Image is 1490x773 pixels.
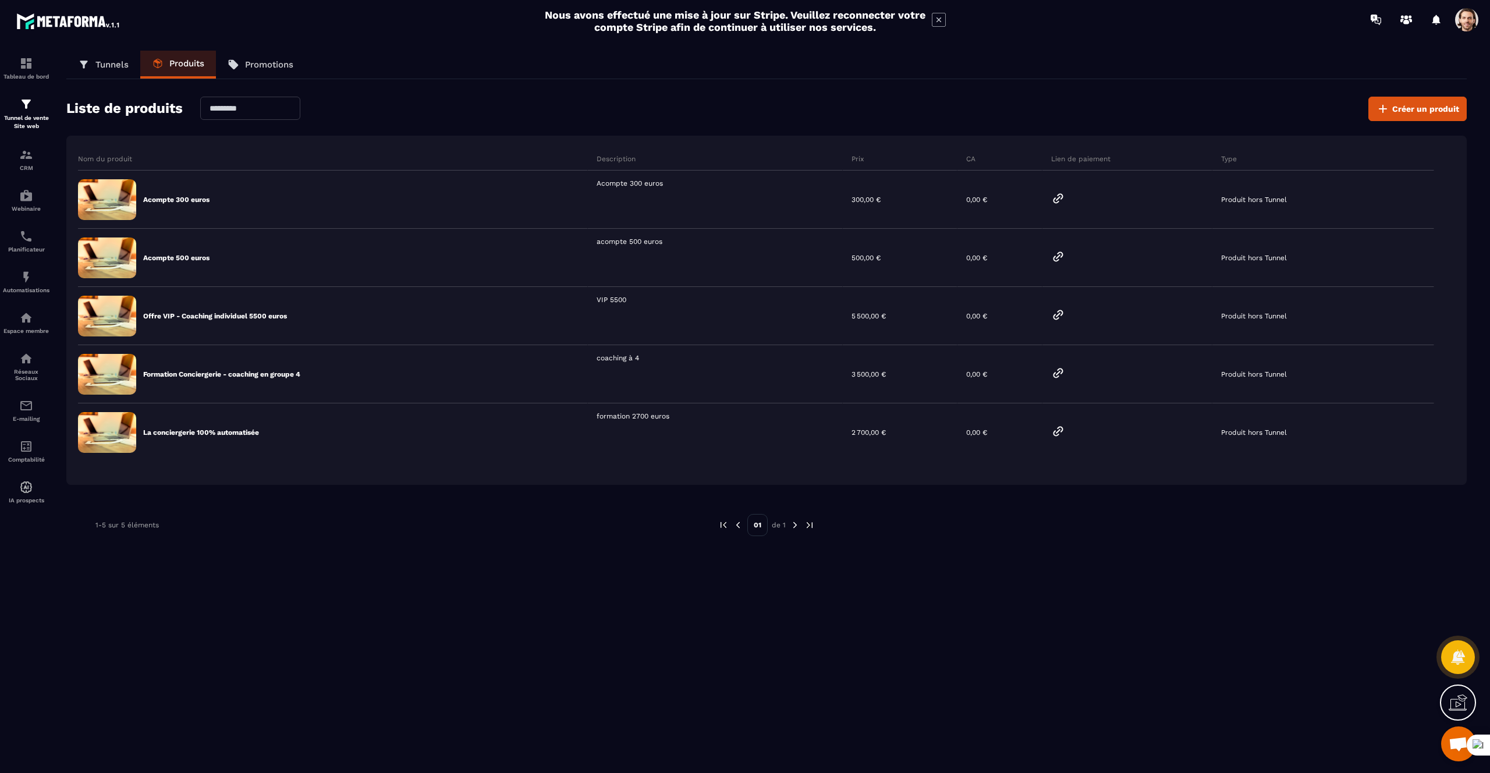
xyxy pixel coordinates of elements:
a: emailemailE-mailing [3,390,49,431]
img: formation-default-image.91678625.jpeg [78,354,136,395]
span: Créer un produit [1392,103,1459,115]
p: Produit hors Tunnel [1221,312,1287,320]
p: Tableau de bord [3,73,49,80]
h2: Liste de produits [66,97,183,121]
img: automations [19,480,33,494]
h2: Nous avons effectué une mise à jour sur Stripe. Veuillez reconnecter votre compte Stripe afin de ... [544,9,926,33]
a: accountantaccountantComptabilité [3,431,49,471]
img: scheduler [19,229,33,243]
p: Comptabilité [3,456,49,463]
a: Promotions [216,51,305,79]
p: La conciergerie 100% automatisée [143,428,259,437]
p: CA [966,154,975,164]
p: Type [1221,154,1237,164]
img: formation [19,56,33,70]
a: Tunnels [66,51,140,79]
p: 1-5 sur 5 éléments [95,521,159,529]
p: Nom du produit [78,154,132,164]
p: Promotions [245,59,293,70]
img: formation [19,148,33,162]
p: Réseaux Sociaux [3,368,49,381]
a: formationformationTableau de bord [3,48,49,88]
a: formationformationCRM [3,139,49,180]
img: formation-default-image.91678625.jpeg [78,237,136,278]
a: automationsautomationsEspace membre [3,302,49,343]
p: Espace membre [3,328,49,334]
p: Planificateur [3,246,49,253]
img: formation-default-image.91678625.jpeg [78,179,136,220]
a: schedulerschedulerPlanificateur [3,221,49,261]
p: Webinaire [3,205,49,212]
p: Produit hors Tunnel [1221,428,1287,437]
button: Créer un produit [1368,97,1467,121]
p: Acompte 500 euros [143,253,210,263]
p: Lien de paiement [1051,154,1111,164]
p: Produit hors Tunnel [1221,196,1287,204]
img: accountant [19,439,33,453]
a: social-networksocial-networkRéseaux Sociaux [3,343,49,390]
p: IA prospects [3,497,49,503]
img: next [790,520,800,530]
a: automationsautomationsWebinaire [3,180,49,221]
img: social-network [19,352,33,366]
p: Prix [852,154,864,164]
p: Offre VIP - Coaching individuel 5500 euros [143,311,287,321]
img: prev [718,520,729,530]
img: next [804,520,815,530]
img: formation-default-image.91678625.jpeg [78,296,136,336]
p: 01 [747,514,768,536]
p: Tunnel de vente Site web [3,114,49,130]
p: Tunnels [95,59,129,70]
img: automations [19,270,33,284]
img: logo [16,10,121,31]
p: Description [597,154,636,164]
a: formationformationTunnel de vente Site web [3,88,49,139]
div: Mở cuộc trò chuyện [1441,726,1476,761]
p: Produit hors Tunnel [1221,370,1287,378]
img: automations [19,189,33,203]
a: automationsautomationsAutomatisations [3,261,49,302]
a: Produits [140,51,216,79]
img: email [19,399,33,413]
p: Acompte 300 euros [143,195,210,204]
p: Automatisations [3,287,49,293]
img: automations [19,311,33,325]
p: Produits [169,58,204,69]
p: Produit hors Tunnel [1221,254,1287,262]
img: prev [733,520,743,530]
p: de 1 [772,520,786,530]
img: formation [19,97,33,111]
p: CRM [3,165,49,171]
p: Formation Conciergerie - coaching en groupe 4 [143,370,300,379]
img: formation-default-image.91678625.jpeg [78,412,136,453]
p: E-mailing [3,416,49,422]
